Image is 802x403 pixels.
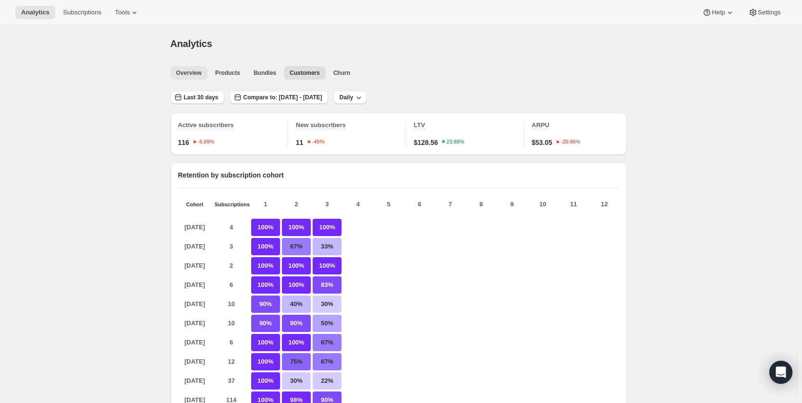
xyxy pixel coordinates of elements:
[447,139,465,145] text: 23.88%
[559,200,588,209] p: 11
[215,296,248,313] p: 10
[313,257,341,274] p: 100%
[251,276,280,294] p: 100%
[296,138,304,147] span: 11
[282,372,311,390] p: 30%
[251,296,280,313] p: 90%
[254,69,276,77] span: Bundles
[15,6,55,19] button: Analytics
[215,334,248,351] p: 6
[215,201,248,207] p: Subscriptions
[343,200,372,209] p: 4
[170,91,224,104] button: Last 30 days
[282,238,311,255] p: 67%
[215,69,240,77] span: Products
[215,219,248,236] p: 4
[296,121,346,129] span: New subscribers
[178,372,212,390] p: [DATE]
[313,372,341,390] p: 22%
[178,296,212,313] p: [DATE]
[215,238,248,255] p: 3
[215,315,248,332] p: 10
[414,138,438,147] span: $128.56
[560,139,580,145] text: -20.86%
[243,94,322,101] span: Compare to: [DATE] - [DATE]
[251,200,280,209] p: 1
[769,361,792,384] div: Open Intercom Messenger
[282,315,311,332] p: 90%
[215,353,248,370] p: 12
[251,372,280,390] p: 100%
[57,6,107,19] button: Subscriptions
[251,334,280,351] p: 100%
[436,200,465,209] p: 7
[251,315,280,332] p: 90%
[532,121,549,129] span: ARPU
[251,257,280,274] p: 100%
[109,6,145,19] button: Tools
[176,69,202,77] span: Overview
[184,94,219,101] span: Last 30 days
[178,201,212,207] p: Cohort
[197,139,214,145] text: -5.69%
[282,353,311,370] p: 75%
[282,200,311,209] p: 2
[21,9,49,16] span: Analytics
[712,9,725,16] span: Help
[290,69,320,77] span: Customers
[405,200,434,209] p: 6
[178,276,212,294] p: [DATE]
[414,121,425,129] span: LTV
[313,200,341,209] p: 3
[282,276,311,294] p: 100%
[215,372,248,390] p: 37
[215,276,248,294] p: 6
[313,238,341,255] p: 33%
[313,315,341,332] p: 50%
[313,353,341,370] p: 67%
[312,139,324,145] text: -45%
[251,219,280,236] p: 100%
[251,238,280,255] p: 100%
[178,257,212,274] p: [DATE]
[467,200,496,209] p: 8
[178,170,619,180] p: Retention by subscription cohort
[334,91,367,104] button: Daily
[282,257,311,274] p: 100%
[282,334,311,351] p: 100%
[742,6,787,19] button: Settings
[282,296,311,313] p: 40%
[178,315,212,332] p: [DATE]
[63,9,101,16] span: Subscriptions
[313,276,341,294] p: 83%
[313,296,341,313] p: 30%
[178,121,234,129] span: Active subscribers
[696,6,740,19] button: Help
[251,353,280,370] p: 100%
[215,257,248,274] p: 2
[178,353,212,370] p: [DATE]
[282,219,311,236] p: 100%
[115,9,130,16] span: Tools
[340,94,353,101] span: Daily
[498,200,526,209] p: 9
[313,334,341,351] p: 67%
[532,138,552,147] span: $53.05
[590,200,619,209] p: 12
[170,38,212,49] span: Analytics
[333,69,350,77] span: Churn
[374,200,403,209] p: 5
[313,219,341,236] p: 100%
[528,200,557,209] p: 10
[178,219,212,236] p: [DATE]
[178,138,189,147] span: 116
[230,91,328,104] button: Compare to: [DATE] - [DATE]
[178,334,212,351] p: [DATE]
[758,9,781,16] span: Settings
[178,238,212,255] p: [DATE]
